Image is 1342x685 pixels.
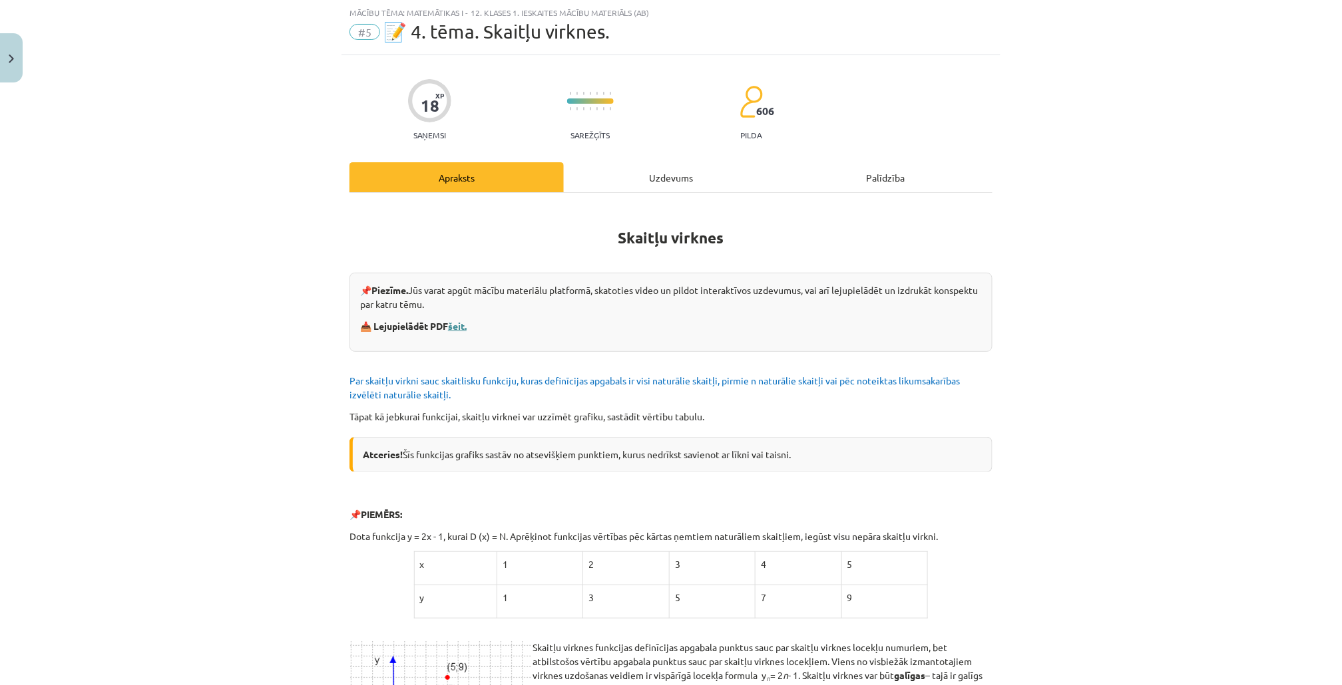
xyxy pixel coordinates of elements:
[349,162,564,192] div: Apraksts
[349,8,993,17] div: Mācību tēma: Matemātikas i - 12. klases 1. ieskaites mācību materiāls (ab)
[588,591,663,605] p: 3
[360,283,982,311] p: 📌 Jūs varat apgūt mācību materiālu platformā, skatoties video un pildot interaktīvos uzdevumus, v...
[349,529,993,543] p: Dota funkcija y = 2x - 1, kurai D (x) = N. Aprēķinot funkcijas vērtības pēc kārtas ņemtiem naturā...
[408,130,451,140] p: Saņemsi
[349,410,993,424] p: Tāpat kā jebkurai funkcijai, skaitļu virknei var uzzīmēt grafiku, sastādīt vērtību tabulu.
[603,107,604,110] img: icon-short-line-57e1e144782c952c97e751825c79c345078a6d821885a25fce030b3d8c18986b.svg
[618,228,724,247] b: Skaitļu virknes
[761,591,835,605] p: 7
[349,24,380,40] span: #5
[783,669,788,681] em: n
[570,107,571,110] img: icon-short-line-57e1e144782c952c97e751825c79c345078a6d821885a25fce030b3d8c18986b.svg
[349,507,993,521] p: 📌
[435,92,444,99] span: XP
[349,437,993,472] div: Šīs funkcijas grafiks sastāv no atsevišķiem punktiem, kurus nedrīkst savienot ar līkni vai taisni.
[420,591,491,605] p: y
[576,107,578,110] img: icon-short-line-57e1e144782c952c97e751825c79c345078a6d821885a25fce030b3d8c18986b.svg
[448,320,467,332] a: šeit.
[610,92,611,95] img: icon-short-line-57e1e144782c952c97e751825c79c345078a6d821885a25fce030b3d8c18986b.svg
[383,21,610,43] span: 📝 4. tēma. Skaitļu virknes.
[503,557,577,571] p: 1
[894,669,925,681] b: galīgas
[349,374,960,400] span: Par skaitļu virkni sauc skaitlisku funkciju, kuras definīcijas apgabals ir visi naturālie skaitļi...
[576,92,578,95] img: icon-short-line-57e1e144782c952c97e751825c79c345078a6d821885a25fce030b3d8c18986b.svg
[603,92,604,95] img: icon-short-line-57e1e144782c952c97e751825c79c345078a6d821885a25fce030b3d8c18986b.svg
[570,92,571,95] img: icon-short-line-57e1e144782c952c97e751825c79c345078a6d821885a25fce030b3d8c18986b.svg
[590,107,591,110] img: icon-short-line-57e1e144782c952c97e751825c79c345078a6d821885a25fce030b3d8c18986b.svg
[778,162,993,192] div: Palīdzība
[847,557,923,571] p: 5
[571,130,610,140] p: Sarežģīts
[847,591,923,605] p: 9
[583,107,584,110] img: icon-short-line-57e1e144782c952c97e751825c79c345078a6d821885a25fce030b3d8c18986b.svg
[596,92,598,95] img: icon-short-line-57e1e144782c952c97e751825c79c345078a6d821885a25fce030b3d8c18986b.svg
[610,107,611,110] img: icon-short-line-57e1e144782c952c97e751825c79c345078a6d821885a25fce030b3d8c18986b.svg
[766,673,770,683] em: n
[503,591,577,605] p: 1
[583,92,584,95] img: icon-short-line-57e1e144782c952c97e751825c79c345078a6d821885a25fce030b3d8c18986b.svg
[675,591,750,605] p: 5
[421,96,439,115] div: 18
[564,162,778,192] div: Uzdevums
[590,92,591,95] img: icon-short-line-57e1e144782c952c97e751825c79c345078a6d821885a25fce030b3d8c18986b.svg
[420,557,491,571] p: x
[761,557,835,571] p: 4
[675,557,750,571] p: 3
[361,508,402,520] b: PIEMĒRS:
[756,105,774,117] span: 606
[596,107,598,110] img: icon-short-line-57e1e144782c952c97e751825c79c345078a6d821885a25fce030b3d8c18986b.svg
[371,284,408,296] strong: Piezīme.
[360,320,469,332] strong: 📥 Lejupielādēt PDF
[9,55,14,63] img: icon-close-lesson-0947bae3869378f0d4975bcd49f059093ad1ed9edebbc8119c70593378902aed.svg
[588,557,663,571] p: 2
[363,448,403,460] b: Atceries!
[741,130,762,140] p: pilda
[740,85,763,118] img: students-c634bb4e5e11cddfef0936a35e636f08e4e9abd3cc4e673bd6f9a4125e45ecb1.svg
